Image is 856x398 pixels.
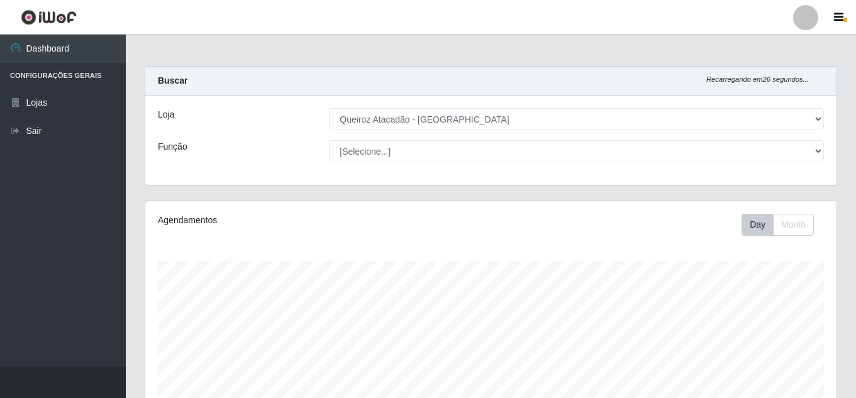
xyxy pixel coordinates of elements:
[21,9,77,25] img: CoreUI Logo
[742,214,824,236] div: Toolbar with button groups
[706,75,809,83] i: Recarregando em 26 segundos...
[158,75,187,86] strong: Buscar
[158,108,174,121] label: Loja
[742,214,774,236] button: Day
[773,214,814,236] button: Month
[158,214,425,227] div: Agendamentos
[742,214,814,236] div: First group
[158,140,187,153] label: Função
